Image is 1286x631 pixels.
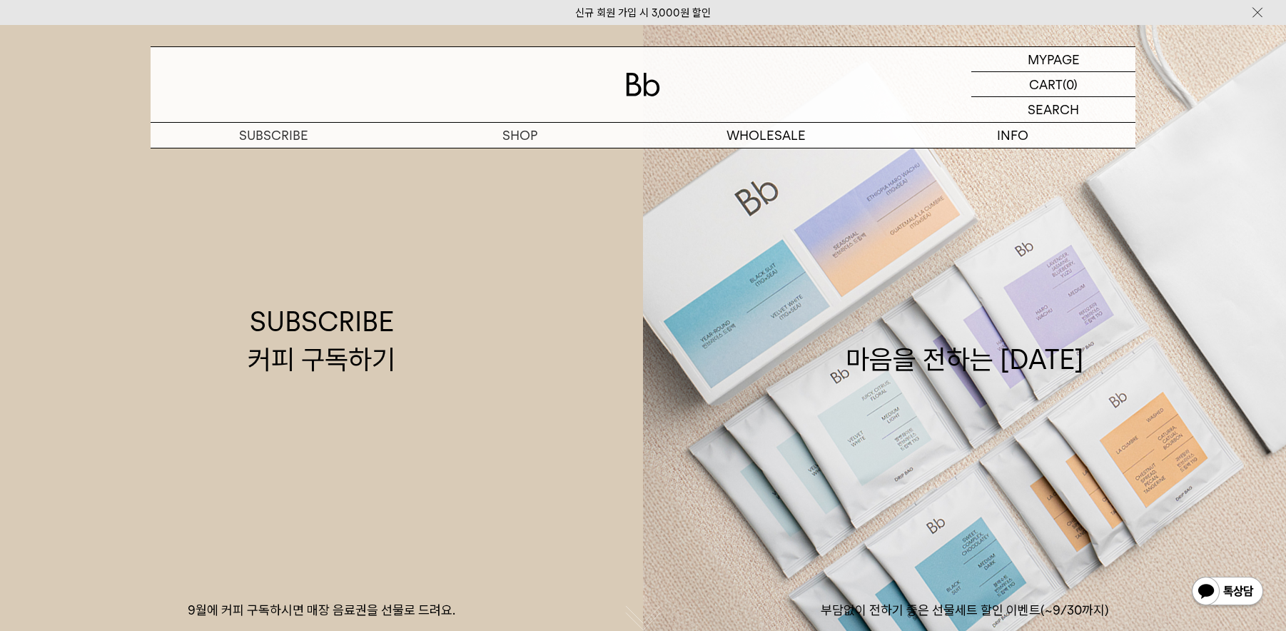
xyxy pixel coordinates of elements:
[889,123,1135,148] p: INFO
[643,602,1286,619] p: 부담없이 전하기 좋은 선물세트 할인 이벤트(~9/30까지)
[1028,47,1080,71] p: MYPAGE
[971,72,1135,97] a: CART (0)
[1190,575,1265,610] img: 카카오톡 채널 1:1 채팅 버튼
[397,123,643,148] a: SHOP
[626,73,660,96] img: 로고
[1063,72,1078,96] p: (0)
[1028,97,1079,122] p: SEARCH
[971,47,1135,72] a: MYPAGE
[846,303,1084,378] div: 마음을 전하는 [DATE]
[1029,72,1063,96] p: CART
[643,123,889,148] p: WHOLESALE
[151,123,397,148] a: SUBSCRIBE
[575,6,711,19] a: 신규 회원 가입 시 3,000원 할인
[248,303,395,378] div: SUBSCRIBE 커피 구독하기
